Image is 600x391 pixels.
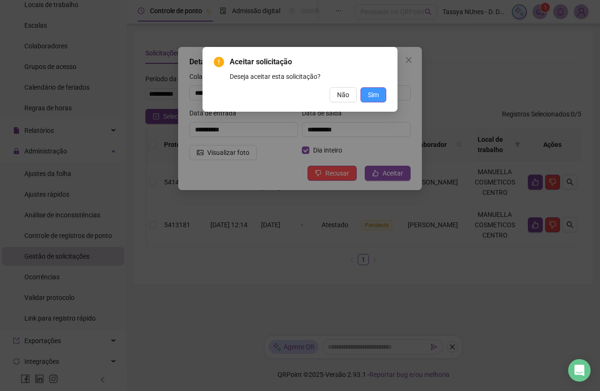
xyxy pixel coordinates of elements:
div: Deseja aceitar esta solicitação? [230,71,386,82]
button: Sim [360,87,386,102]
span: exclamation-circle [214,57,224,67]
span: Sim [368,90,379,100]
div: Open Intercom Messenger [568,359,591,382]
button: Não [330,87,357,102]
span: Aceitar solicitação [230,56,386,68]
span: Não [337,90,349,100]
